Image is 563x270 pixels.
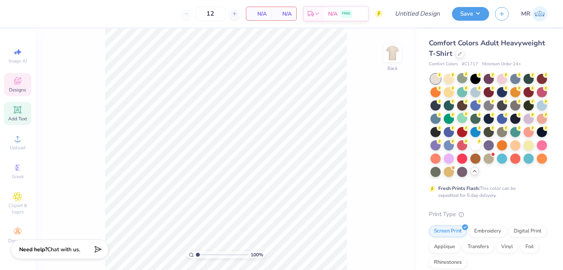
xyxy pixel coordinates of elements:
a: MR [521,6,547,21]
span: Decorate [8,238,27,244]
span: Upload [10,145,25,151]
span: Chat with us. [47,246,80,253]
img: Back [385,45,400,61]
span: N/A [276,10,292,18]
span: Greek [12,173,24,180]
span: Comfort Colors [429,61,458,68]
span: Comfort Colors Adult Heavyweight T-Shirt [429,38,545,58]
div: Digital Print [509,225,547,237]
div: Vinyl [496,241,518,253]
div: Rhinestones [429,257,467,268]
strong: Need help? [19,246,47,253]
div: Print Type [429,210,547,219]
div: Applique [429,241,460,253]
span: FREE [342,11,350,16]
div: Foil [520,241,539,253]
span: MR [521,9,530,18]
button: Save [452,7,489,21]
div: Transfers [463,241,494,253]
span: 100 % [251,251,263,258]
span: Minimum Order: 24 + [482,61,521,68]
span: N/A [251,10,267,18]
img: Micaela Rothenbuhler [532,6,547,21]
div: Screen Print [429,225,467,237]
strong: Fresh Prints Flash: [438,185,480,191]
span: # C1717 [462,61,478,68]
div: Embroidery [469,225,506,237]
span: Image AI [9,58,27,64]
span: Clipart & logos [4,202,31,215]
div: Back [387,65,398,72]
span: Designs [9,87,26,93]
input: Untitled Design [389,6,446,21]
input: – – [195,7,226,21]
span: N/A [328,10,337,18]
div: This color can be expedited for 5 day delivery. [438,185,534,199]
span: Add Text [8,116,27,122]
